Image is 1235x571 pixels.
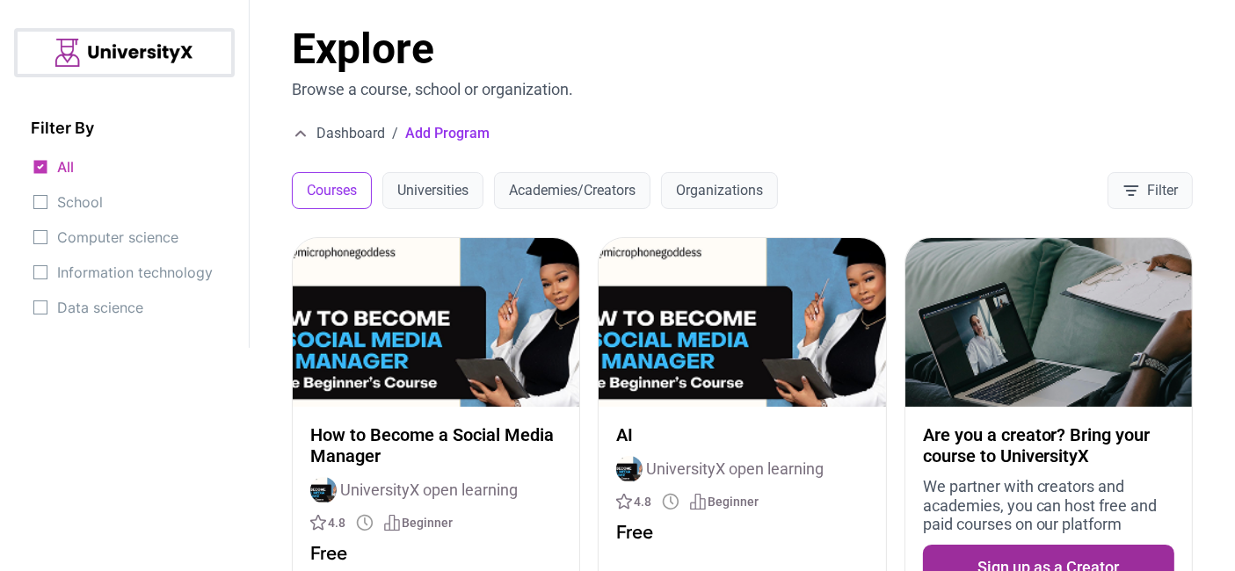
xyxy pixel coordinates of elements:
span: Beginner [708,493,759,510]
span: 4.8 [328,514,345,531]
span: Computer science [58,225,179,249]
span: All [58,155,75,179]
img: AI [599,238,885,407]
img: How to Become a Social Media Manager [293,238,579,407]
span: Dashboard [316,123,385,144]
img: UniversityX Logo [55,39,193,67]
span: School [58,190,104,214]
span: UniversityX open learning [646,459,824,479]
button: Filter [1108,172,1193,209]
span: Data science [58,295,144,320]
span: / [392,123,398,144]
p: AI [616,424,868,445]
span: Information technology [58,260,214,285]
p: Free [310,542,562,563]
h1: Explore [292,28,1193,70]
p: We partner with creators and academies, you can host free and paid courses on our platform [923,477,1174,534]
h3: Filter By [32,116,218,141]
span: Add Program [405,123,490,144]
img: Instructor [616,456,643,482]
button: Academies/Creators [494,172,650,209]
span: 4.8 [634,493,651,510]
p: Browse a course, school or organization. [292,77,1193,102]
span: UniversityX open learning [340,481,518,500]
img: Instructor [310,477,337,503]
p: Are you a creator? Bring your course to UniversityX [923,424,1174,466]
button: Courses [292,172,372,209]
button: Universities [382,172,483,209]
span: Beginner [402,514,453,531]
button: Organizations [661,172,778,209]
p: Free [616,521,868,542]
p: How to Become a Social Media Manager [310,424,562,466]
